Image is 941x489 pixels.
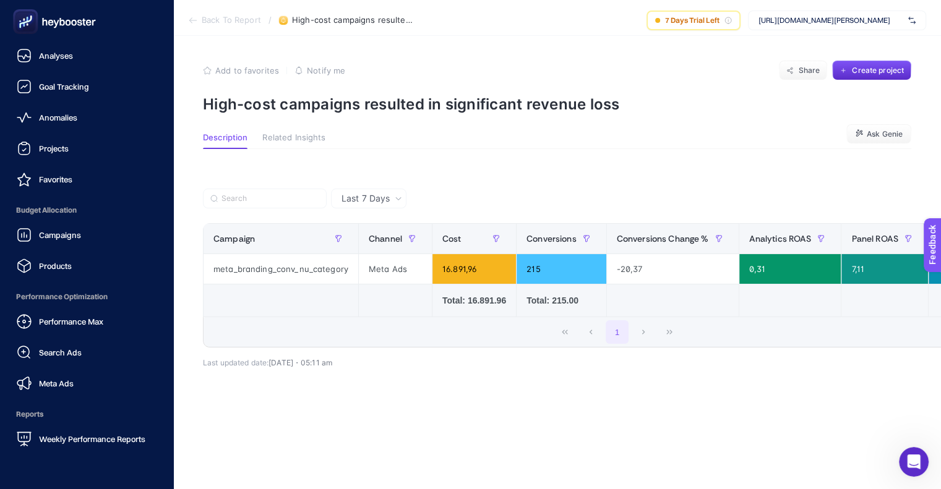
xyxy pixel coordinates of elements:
[215,66,279,75] span: Add to favorites
[269,15,272,25] span: /
[749,234,812,244] span: Analytics ROAS
[39,51,73,61] span: Analyses
[292,15,416,25] span: High-cost campaigns resulted in significant revenue loss
[39,378,74,388] span: Meta Ads
[779,61,827,80] button: Share
[262,133,325,143] span: Related Insights
[39,230,81,240] span: Campaigns
[203,133,247,149] button: Description
[442,294,506,307] div: Total: 16.891.96
[39,434,145,444] span: Weekly Performance Reports
[846,124,911,144] button: Ask Genie
[10,402,163,427] span: Reports
[442,234,462,244] span: Cost
[294,66,345,75] button: Notify me
[10,43,163,68] a: Analyses
[10,74,163,99] a: Goal Tracking
[204,254,358,284] div: meta_branding_conv_nu_category
[203,66,279,75] button: Add to favorites
[369,234,402,244] span: Channel
[39,317,103,326] span: Performance Max
[10,371,163,396] a: Meta Ads
[841,254,927,284] div: 7,11
[359,254,432,284] div: Meta Ads
[899,447,929,477] iframe: Intercom live chat
[39,113,77,122] span: Anomalies
[213,234,255,244] span: Campaign
[10,427,163,451] a: Weekly Performance Reports
[867,129,903,139] span: Ask Genie
[617,234,709,244] span: Conversions Change %
[39,347,82,357] span: Search Ads
[262,133,325,149] button: Related Insights
[202,15,261,25] span: Back To Report
[606,320,629,344] button: 1
[10,198,163,223] span: Budget Allocation
[758,15,903,25] span: [URL][DOMAIN_NAME][PERSON_NAME]
[799,66,820,75] span: Share
[851,234,898,244] span: Panel ROAS
[39,82,89,91] span: Goal Tracking
[665,15,720,25] span: 7 Days Trial Left
[10,253,163,278] a: Products
[307,66,345,75] span: Notify me
[739,254,841,284] div: 0,31
[10,136,163,161] a: Projects
[10,223,163,247] a: Campaigns
[342,192,390,205] span: Last 7 Days
[203,133,247,143] span: Description
[10,105,163,130] a: Anomalies
[10,167,163,192] a: Favorites
[269,358,332,367] span: [DATE]・05:11 am
[832,61,911,80] button: Create project
[526,234,577,244] span: Conversions
[39,174,72,184] span: Favorites
[607,254,739,284] div: -20,37
[203,358,269,367] span: Last updated date:
[517,254,606,284] div: 215
[203,95,911,113] p: High-cost campaigns resulted in significant revenue loss
[852,66,904,75] span: Create project
[526,294,596,307] div: Total: 215.00
[432,254,516,284] div: 16.891,96
[10,309,163,334] a: Performance Max
[10,284,163,309] span: Performance Optimization
[10,340,163,365] a: Search Ads
[7,4,47,14] span: Feedback
[39,261,72,271] span: Products
[39,143,69,153] span: Projects
[221,194,319,203] input: Search
[908,14,916,27] img: svg%3e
